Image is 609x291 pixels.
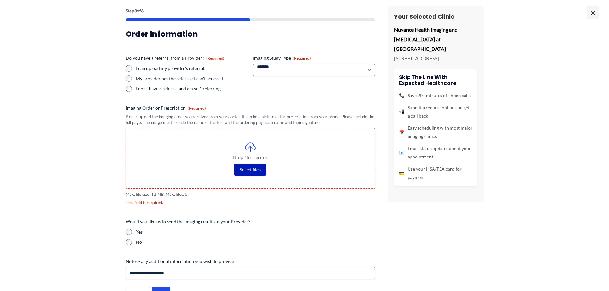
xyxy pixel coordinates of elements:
span: Max. file size: 12 MB, Max. files: 5. [126,191,375,197]
p: Step of [126,9,375,13]
label: I don't have a referral and am self-referring. [136,86,248,92]
span: 📲 [399,108,404,116]
div: This field is required. [126,200,375,206]
span: (Required) [188,106,206,111]
p: [STREET_ADDRESS] [394,54,477,63]
span: 📅 [399,128,404,136]
div: Please upload the imaging order you received from your doctor. It can be a picture of the prescri... [126,114,375,126]
label: Yes [136,229,375,235]
li: Easy scheduling with most major imaging clinics [399,124,472,141]
legend: Do you have a referral from a Provider? [126,55,224,61]
label: I can upload my provider's referral. [136,65,248,72]
span: 📧 [399,149,404,157]
label: Imaging Study Type [253,55,375,61]
span: 💳 [399,169,404,177]
label: Imaging Order or Prescription [126,105,375,111]
p: Nuvance Health Imaging and [MEDICAL_DATA] at [GEOGRAPHIC_DATA] [394,25,477,53]
span: (Required) [293,56,311,61]
label: My provider has the referral; I can't access it. [136,75,248,82]
span: (Required) [206,56,224,61]
label: Notes - any additional information you wish to provide [126,258,375,264]
label: No [136,239,375,245]
li: Submit a request online and get a call back [399,103,472,120]
span: 6 [141,8,144,13]
h3: Your Selected Clinic [394,13,477,20]
li: Use your HSA/FSA card for payment [399,165,472,181]
span: × [587,6,599,19]
li: Save 20+ minutes of phone calls [399,91,472,100]
li: Email status updates about your appointment [399,144,472,161]
h3: Order Information [126,29,375,39]
h4: Skip the line with Expected Healthcare [399,74,472,86]
span: Drop files here or [139,155,362,160]
span: 3 [134,8,137,13]
legend: Would you like us to send the imaging results to your Provider? [126,218,250,225]
button: select files, imaging order or prescription (required) [234,164,266,176]
span: 📞 [399,91,404,100]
